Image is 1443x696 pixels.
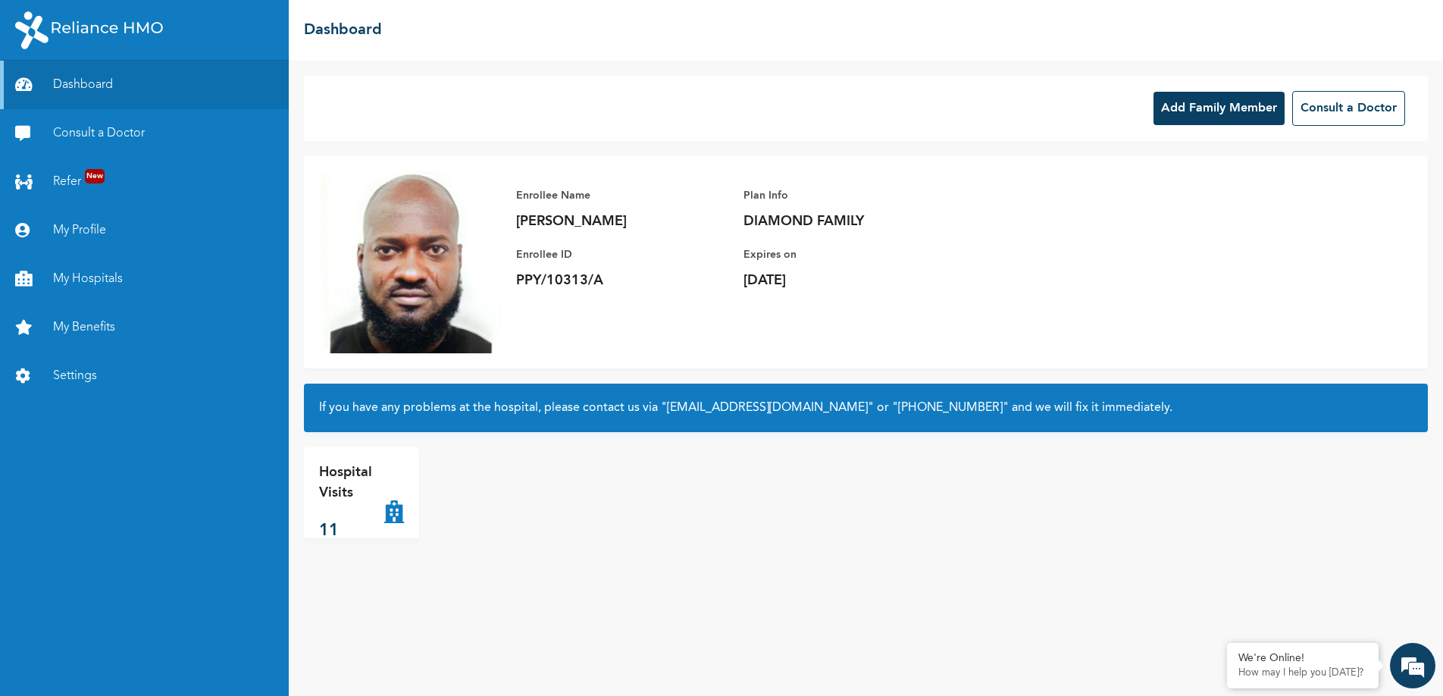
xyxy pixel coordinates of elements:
[8,541,149,551] span: Conversation
[516,187,728,205] p: Enrollee Name
[516,246,728,264] p: Enrollee ID
[1238,652,1367,665] div: We're Online!
[319,519,384,544] p: 11
[743,187,956,205] p: Plan Info
[319,462,384,503] p: Hospital Visits
[249,8,285,44] div: Minimize live chat window
[743,246,956,264] p: Expires on
[85,169,105,183] span: New
[28,76,61,114] img: d_794563401_company_1708531726252_794563401
[1292,91,1405,126] button: Consult a Doctor
[88,215,209,368] span: We're online!
[516,271,728,290] p: PPY/10313/A
[743,212,956,230] p: DIAMOND FAMILY
[8,461,289,514] textarea: Type your message and hit 'Enter'
[15,11,163,49] img: RelianceHMO's Logo
[79,85,255,105] div: Chat with us now
[1238,667,1367,679] p: How may I help you today?
[1153,92,1285,125] button: Add Family Member
[319,399,1413,417] h2: If you have any problems at the hospital, please contact us via or and we will fix it immediately.
[516,212,728,230] p: [PERSON_NAME]
[149,514,290,561] div: FAQs
[319,171,501,353] img: Enrollee
[304,19,382,42] h2: Dashboard
[892,402,1009,414] a: "[PHONE_NUMBER]"
[661,402,874,414] a: "[EMAIL_ADDRESS][DOMAIN_NAME]"
[743,271,956,290] p: [DATE]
